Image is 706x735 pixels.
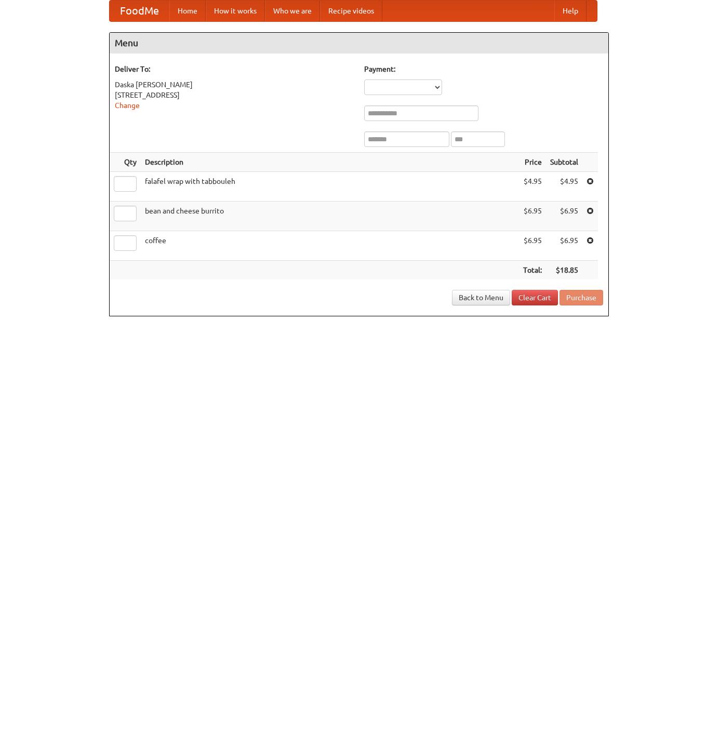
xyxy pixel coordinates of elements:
[519,153,546,172] th: Price
[560,290,603,305] button: Purchase
[546,261,582,280] th: $18.85
[519,202,546,231] td: $6.95
[141,172,519,202] td: falafel wrap with tabbouleh
[115,79,354,90] div: Daska [PERSON_NAME]
[141,153,519,172] th: Description
[141,231,519,261] td: coffee
[519,172,546,202] td: $4.95
[364,64,603,74] h5: Payment:
[110,153,141,172] th: Qty
[206,1,265,21] a: How it works
[512,290,558,305] a: Clear Cart
[519,261,546,280] th: Total:
[110,1,169,21] a: FoodMe
[452,290,510,305] a: Back to Menu
[115,101,140,110] a: Change
[115,64,354,74] h5: Deliver To:
[519,231,546,261] td: $6.95
[554,1,587,21] a: Help
[546,172,582,202] td: $4.95
[546,202,582,231] td: $6.95
[320,1,382,21] a: Recipe videos
[546,153,582,172] th: Subtotal
[115,90,354,100] div: [STREET_ADDRESS]
[110,33,608,54] h4: Menu
[265,1,320,21] a: Who we are
[169,1,206,21] a: Home
[546,231,582,261] td: $6.95
[141,202,519,231] td: bean and cheese burrito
